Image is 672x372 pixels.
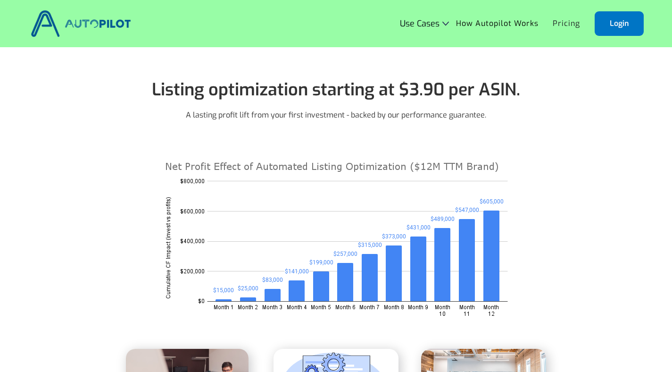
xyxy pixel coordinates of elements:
img: Icon Rounded Chevron Dark - BRIX Templates [442,21,449,25]
a: Pricing [546,15,587,33]
p: A lasting profit lift from your first investment - backed by our performance guarantee. [186,110,486,121]
a: Login [595,11,644,36]
div: Use Cases [400,19,440,28]
span: Listing optimization starting at $3.90 per ASIN. [152,78,520,101]
a: How Autopilot Works [449,15,546,33]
